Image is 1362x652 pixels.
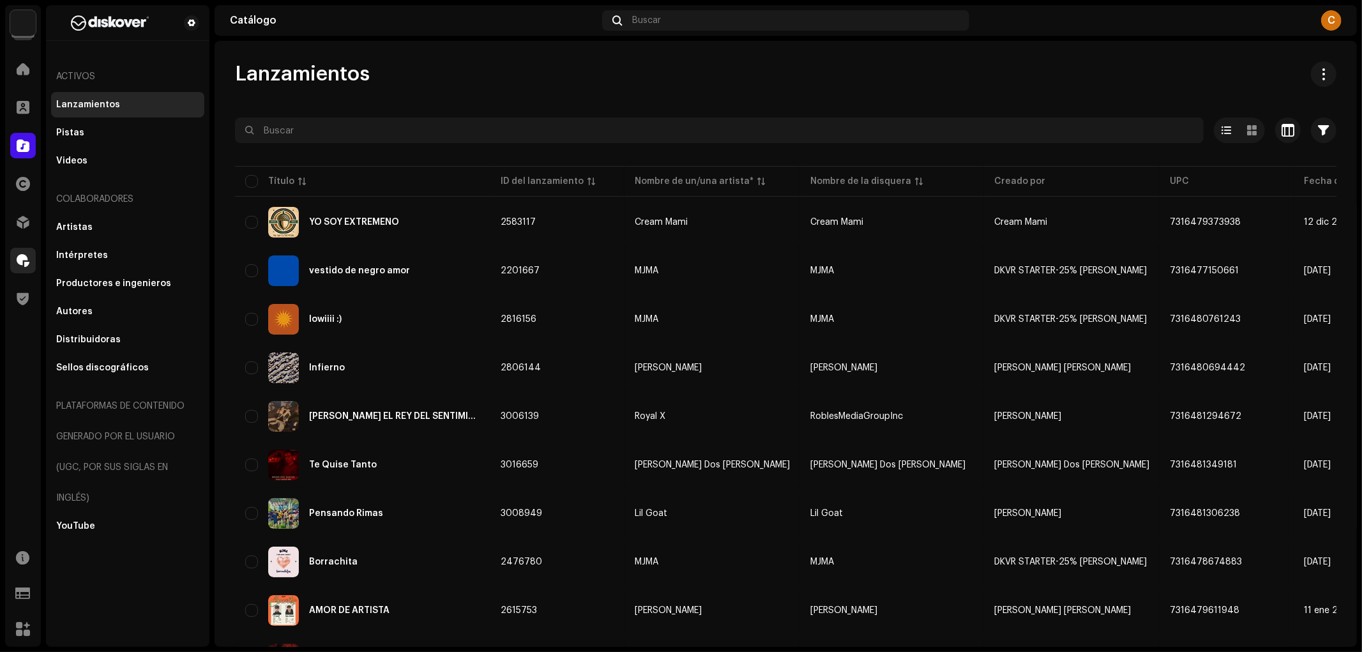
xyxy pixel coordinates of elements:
[268,450,299,480] img: e2da8caf-944b-4718-869f-7dd1fc0b2ecd
[56,307,93,317] div: Autores
[635,412,790,421] span: Royal X
[56,15,163,31] img: b627a117-4a24-417a-95e9-2d0c90689367
[635,315,658,324] div: MJMA
[51,327,204,353] re-m-nav-item: Distribuidoras
[501,606,537,615] span: 2615753
[1170,557,1242,566] span: 7316478674883
[810,315,834,324] span: MJMA
[51,355,204,381] re-m-nav-item: Sellos discográficos
[1170,363,1245,372] span: 7316480694442
[268,401,299,432] img: 06f45d62-f7d9-45e4-b5c0-410127c8d418
[235,118,1204,143] input: Buscar
[501,557,542,566] span: 2476780
[1321,10,1342,31] div: C
[501,363,541,372] span: 2806144
[1170,218,1241,227] span: 7316479373938
[501,509,542,518] span: 3008949
[309,266,410,275] div: vestido de negro amor
[309,460,377,469] div: Te Quise Tanto
[51,299,204,324] re-m-nav-item: Autores
[810,460,965,469] span: Bruno Dos Santos
[1170,460,1237,469] span: 7316481349181
[635,266,658,275] div: MJMA
[1170,509,1240,518] span: 7316481306238
[501,218,536,227] span: 2583117
[635,218,688,227] div: Cream Mami
[635,509,790,518] span: Lil Goat
[810,509,843,518] span: Lil Goat
[635,175,753,188] div: Nombre de un/una artista*
[635,606,702,615] div: [PERSON_NAME]
[501,460,538,469] span: 3016659
[810,218,863,227] span: Cream Mami
[56,100,120,110] div: Lanzamientos
[810,175,911,188] div: Nombre de la disquera
[635,315,790,324] span: MJMA
[56,363,149,373] div: Sellos discográficos
[309,509,383,518] div: Pensando Rimas
[309,363,345,372] div: Infierno
[994,557,1147,566] span: DKVR STARTER-25% Mauricio
[501,266,540,275] span: 2201667
[1304,218,1356,227] span: 12 dic 2024
[635,606,790,615] span: Neal SJ
[635,557,658,566] div: MJMA
[635,557,790,566] span: MJMA
[635,218,790,227] span: Cream Mami
[501,412,539,421] span: 3006139
[268,498,299,529] img: 996b3d4d-7d7d-4db5-abbb-ea11a991a82a
[56,128,84,138] div: Pistas
[268,175,294,188] div: Título
[635,460,790,469] span: Bruno Dos Santos
[51,243,204,268] re-m-nav-item: Intérpretes
[994,218,1047,227] span: Cream Mami
[51,184,204,215] re-a-nav-header: Colaboradores
[51,513,204,539] re-m-nav-item: YouTube
[268,547,299,577] img: ad12c3ae-3b97-45f3-96c3-30b0e42e0514
[1170,315,1241,324] span: 7316480761243
[994,412,1061,421] span: Jerry Robles
[810,363,877,372] span: de Castro
[268,304,299,335] img: 4dffb14b-431f-4812-aba5-55980fa36e75
[994,606,1131,615] span: David Serrat Garcia
[994,363,1131,372] span: Carlos de Castro Jodra
[51,148,204,174] re-m-nav-item: Videos
[635,460,790,469] div: [PERSON_NAME] Dos [PERSON_NAME]
[1170,266,1239,275] span: 7316477150661
[309,412,480,421] div: JULIAN EL REY DEL SENTIMIENTO VOL.2
[632,15,661,26] span: Buscar
[56,278,171,289] div: Productores e ingenieros
[810,266,834,275] span: MJMA
[309,218,399,227] div: YO SOY EXTREMEÑO
[235,61,370,87] span: Lanzamientos
[1170,412,1241,421] span: 7316481294672
[501,315,536,324] span: 2816156
[501,175,584,188] div: ID del lanzamiento
[56,222,93,232] div: Artistas
[51,391,204,513] re-a-nav-header: Plataformas de contenido generado por el usuario (UGC, por sus siglas en inglés)
[51,61,204,92] re-a-nav-header: Activos
[230,15,597,26] div: Catálogo
[56,250,108,261] div: Intérpretes
[635,412,665,421] div: Royal X
[635,363,790,372] span: de Castro
[994,266,1147,275] span: DKVR STARTER-25% Mauricio
[1170,606,1239,615] span: 7316479611948
[994,460,1149,469] span: Bruno Dos Santos
[309,315,342,324] div: lowiiii :)
[309,606,390,615] div: AMOR DE ARTISTA
[309,557,358,566] div: Borrachita
[51,120,204,146] re-m-nav-item: Pistas
[635,363,702,372] div: [PERSON_NAME]
[51,92,204,118] re-m-nav-item: Lanzamientos
[635,509,667,518] div: Lil Goat
[51,271,204,296] re-m-nav-item: Productores e ingenieros
[810,557,834,566] span: MJMA
[994,315,1147,324] span: DKVR STARTER-25% Mauricio
[268,255,299,286] img: 587e320a-ed3c-41c1-acc7-a43c89ace56b
[268,207,299,238] img: 25139d4b-c0e8-40c5-ae33-66e3726027d1
[635,266,790,275] span: MJMA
